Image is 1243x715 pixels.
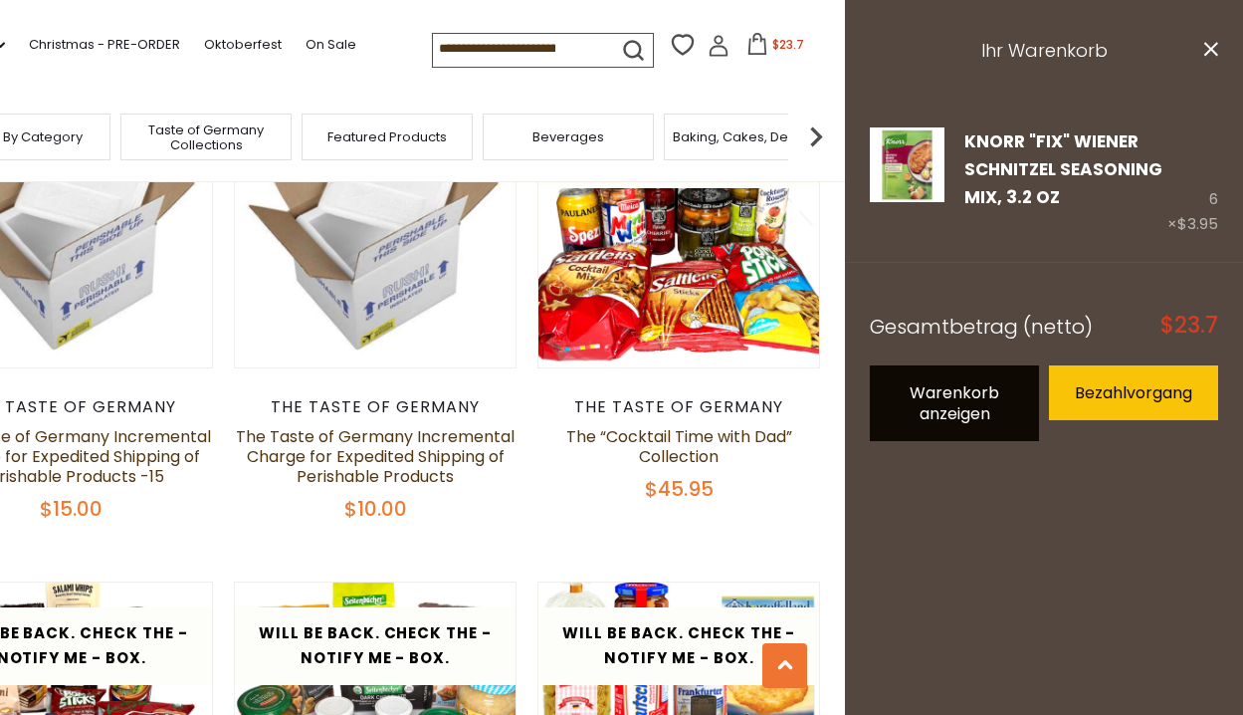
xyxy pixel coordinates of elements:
a: Knorr "Fix" Wiener Schnitzel Seasoning Mix, 3.2 oz [870,127,944,238]
div: 6 × [1167,127,1218,238]
a: Oktoberfest [204,34,282,56]
a: Knorr "Fix" Wiener Schnitzel Seasoning Mix, 3.2 oz [964,129,1162,210]
span: $3.95 [1177,213,1218,234]
a: Bezahlvorgang [1049,365,1218,420]
span: $23.7 [1160,315,1218,337]
a: Christmas - PRE-ORDER [29,34,180,56]
img: The “Cocktail Time with Dad” Collection [538,86,820,367]
div: The Taste of Germany [537,397,821,417]
img: The Taste of Germany Incremental Charge for Expedited Shipping of Perishable Products [235,86,517,367]
button: $23.7 [733,33,818,63]
span: $10.00 [344,495,407,523]
a: The Taste of Germany Incremental Charge for Expedited Shipping of Perishable Products [236,425,515,488]
span: $23.7 [772,36,804,53]
a: Warenkorb anzeigen [870,365,1039,441]
a: On Sale [306,34,356,56]
a: Featured Products [327,129,447,144]
div: The Taste of Germany [234,397,518,417]
a: Baking, Cakes, Desserts [673,129,827,144]
span: $15.00 [40,495,103,523]
a: Beverages [532,129,604,144]
img: next arrow [796,117,836,156]
a: The “Cocktail Time with Dad” Collection [566,425,792,468]
img: Knorr "Fix" Wiener Schnitzel Seasoning Mix, 3.2 oz [870,127,944,202]
span: Gesamtbetrag (netto) [870,313,1093,341]
span: $45.95 [645,475,714,503]
a: Taste of Germany Collections [126,122,286,152]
